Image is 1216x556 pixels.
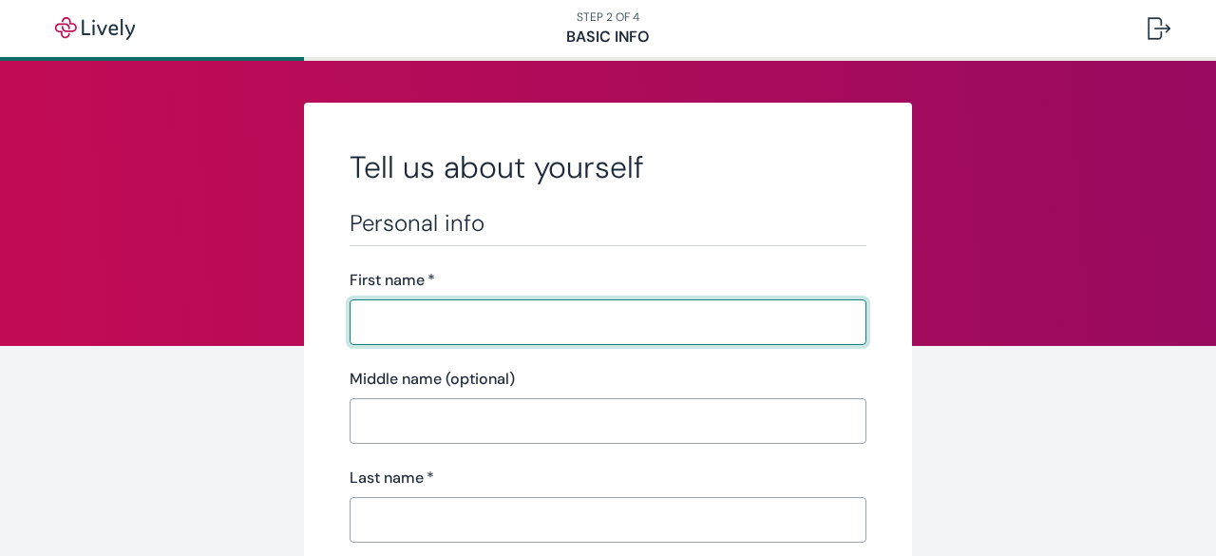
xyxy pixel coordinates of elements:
[350,269,435,292] label: First name
[350,209,866,238] h3: Personal info
[1132,6,1186,51] button: Log out
[350,467,434,489] label: Last name
[42,17,148,40] img: Lively
[350,148,866,186] h2: Tell us about yourself
[350,368,515,391] label: Middle name (optional)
